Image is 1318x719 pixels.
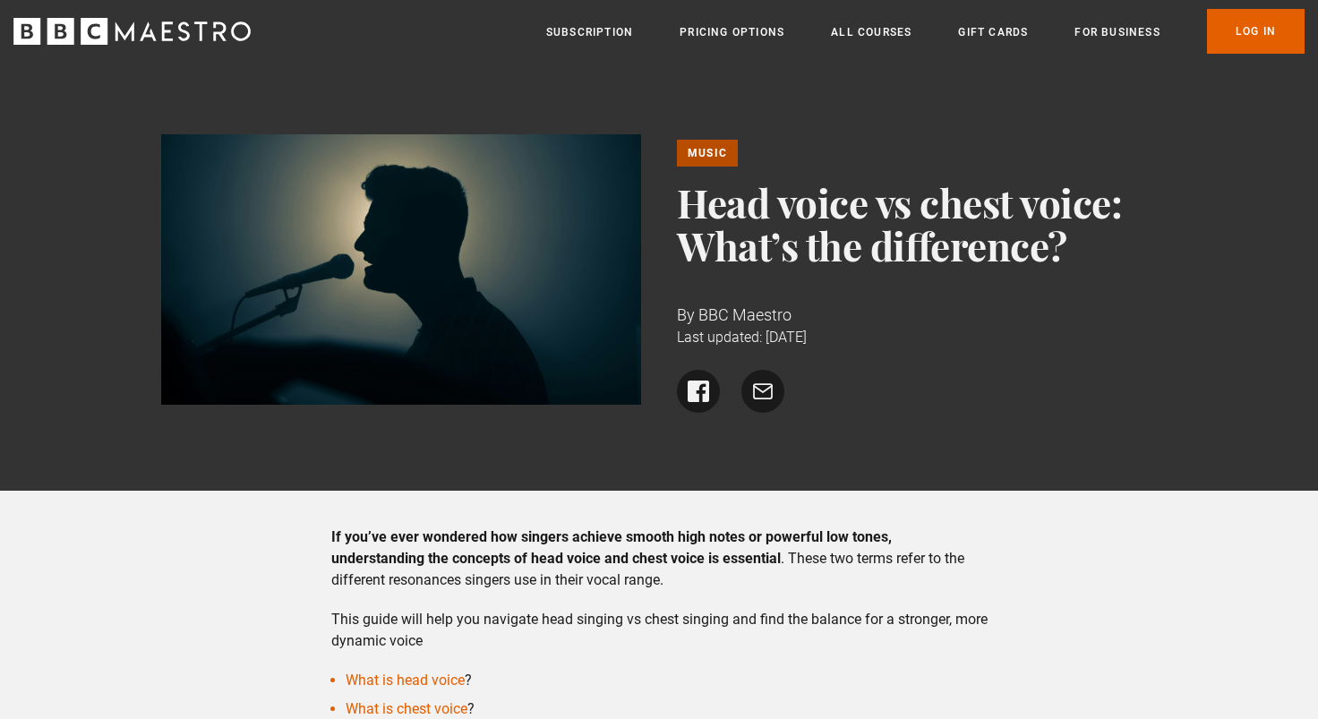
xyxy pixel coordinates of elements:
[677,329,807,346] time: Last updated: [DATE]
[346,672,465,689] a: What is head voice
[677,305,695,324] span: By
[331,609,988,652] p: This guide will help you navigate head singing vs chest singing and find the balance for a strong...
[546,9,1305,54] nav: Primary
[546,23,633,41] a: Subscription
[680,23,784,41] a: Pricing Options
[331,528,892,567] strong: If you’ve ever wondered how singers achieve smooth high notes or powerful low tones, understandin...
[346,700,467,717] a: What is chest voice
[331,526,988,591] p: . These two terms refer to the different resonances singers use in their vocal range.
[958,23,1028,41] a: Gift Cards
[1074,23,1160,41] a: For business
[698,305,792,324] span: BBC Maestro
[677,181,1158,267] h1: Head voice vs chest voice: What’s the difference?
[677,140,738,167] a: Music
[13,18,251,45] svg: BBC Maestro
[831,23,911,41] a: All Courses
[1207,9,1305,54] a: Log In
[346,670,988,691] li: ?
